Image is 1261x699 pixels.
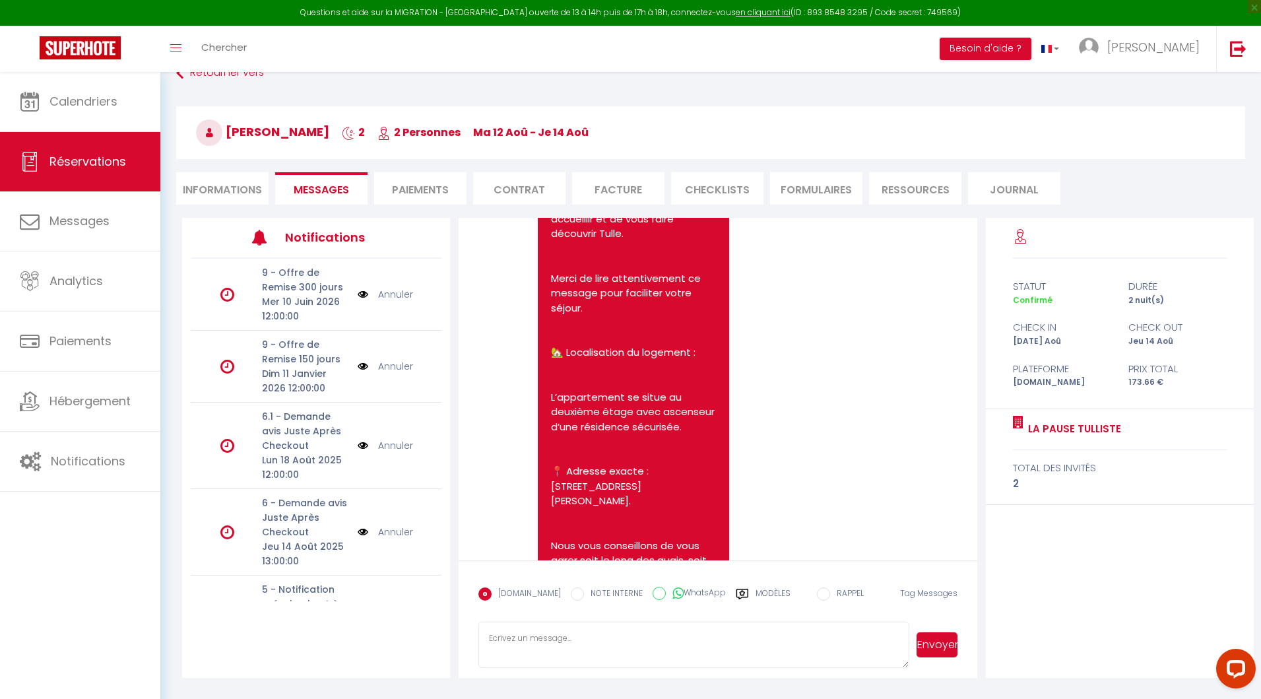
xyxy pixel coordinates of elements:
div: check out [1120,319,1236,335]
span: [PERSON_NAME] [1107,39,1200,55]
span: Tag Messages [900,587,957,599]
a: Chercher [191,26,257,72]
button: Envoyer [917,632,957,657]
a: Annuler [378,287,413,302]
li: FORMULAIRES [770,172,862,205]
div: 2 [1013,476,1227,492]
span: 2 Personnes [377,125,461,140]
li: Informations [176,172,269,205]
span: Réservations [49,153,126,170]
span: Chercher [201,40,247,54]
label: NOTE INTERNE [584,587,643,602]
div: [DOMAIN_NAME] [1004,376,1120,389]
p: Jeu 14 Août 2025 13:00:00 [262,539,349,568]
label: Modèles [756,587,791,611]
div: statut [1004,279,1120,294]
label: [DOMAIN_NAME] [492,587,561,602]
a: en cliquant ici [736,7,791,18]
p: Dim 11 Janvier 2026 12:00:00 [262,366,349,395]
div: 173.66 € [1120,376,1236,389]
a: Annuler [378,525,413,539]
li: Facture [572,172,664,205]
p: 5 - Notification pré-checkout à 8h - Appartements [262,582,349,640]
a: ... [PERSON_NAME] [1069,26,1216,72]
a: Annuler [378,438,413,453]
span: Analytics [49,273,103,289]
li: Contrat [473,172,566,205]
span: Messages [49,213,110,229]
div: Jeu 14 Aoû [1120,335,1236,348]
img: logout [1230,40,1246,57]
label: WhatsApp [666,587,726,601]
img: NO IMAGE [358,287,368,302]
span: Paiements [49,333,112,349]
span: Calendriers [49,93,117,110]
div: durée [1120,279,1236,294]
p: 9 - Offre de Remise 150 jours [262,337,349,366]
p: 6.1 - Demande avis Juste Après Checkout [262,409,349,453]
div: Prix total [1120,361,1236,377]
p: 6 - Demande avis Juste Après Checkout [262,496,349,539]
span: 2 [342,125,365,140]
h3: Notifications [285,222,389,252]
li: CHECKLISTS [671,172,763,205]
iframe: LiveChat chat widget [1206,644,1261,699]
span: Messages [294,182,349,197]
img: NO IMAGE [358,359,368,374]
li: Journal [968,172,1060,205]
div: Plateforme [1004,361,1120,377]
p: 9 - Offre de Remise 300 jours [262,265,349,294]
img: Super Booking [40,36,121,59]
img: ... [1079,38,1099,57]
span: Notifications [51,453,125,469]
span: [PERSON_NAME] [196,123,329,140]
span: Hébergement [49,393,131,409]
div: total des invités [1013,460,1227,476]
span: ma 12 Aoû - je 14 Aoû [473,125,589,140]
a: Retourner vers [176,61,1245,85]
div: 2 nuit(s) [1120,294,1236,307]
li: Paiements [374,172,467,205]
p: Lun 18 Août 2025 12:00:00 [262,453,349,482]
li: Ressources [869,172,961,205]
div: check in [1004,319,1120,335]
a: Annuler [378,359,413,374]
button: Besoin d'aide ? [940,38,1031,60]
span: Confirmé [1013,294,1052,306]
div: [DATE] Aoû [1004,335,1120,348]
p: Mer 10 Juin 2026 12:00:00 [262,294,349,323]
img: NO IMAGE [358,438,368,453]
img: NO IMAGE [358,525,368,539]
a: La Pause Tulliste [1023,421,1121,437]
label: RAPPEL [830,587,864,602]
